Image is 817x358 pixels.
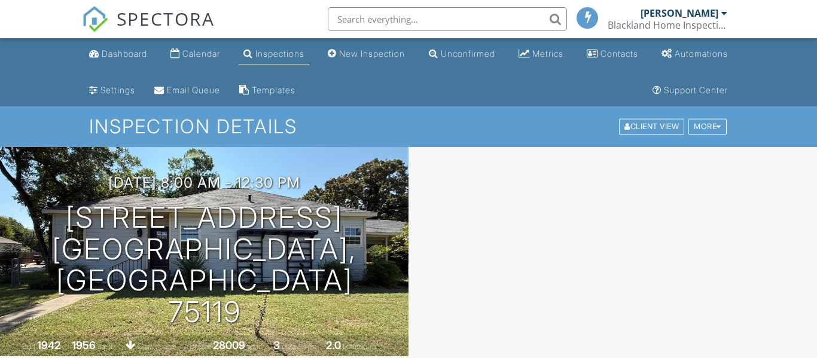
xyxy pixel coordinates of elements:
div: [PERSON_NAME] [641,7,718,19]
div: 3 [273,339,280,351]
div: Blackland Home Inspections [608,19,727,31]
div: New Inspection [339,48,405,59]
h1: [STREET_ADDRESS] [GEOGRAPHIC_DATA], [GEOGRAPHIC_DATA] 75119 [19,202,389,328]
div: Automations [675,48,728,59]
a: Metrics [514,43,568,65]
a: New Inspection [323,43,410,65]
div: Settings [100,85,135,95]
div: Support Center [664,85,728,95]
a: Settings [84,79,140,102]
div: More [688,119,727,135]
a: Support Center [648,79,733,102]
div: 1942 [37,339,60,351]
span: bedrooms [282,342,315,351]
h3: [DATE] 8:00 am - 12:30 pm [108,175,300,191]
span: sq. ft. [97,342,114,351]
a: Email Queue [150,79,225,102]
div: 28009 [213,339,245,351]
input: Search everything... [328,7,567,31]
span: bathrooms [343,342,377,351]
img: The Best Home Inspection Software - Spectora [82,6,108,32]
a: Client View [618,121,687,130]
div: Client View [619,119,684,135]
div: 2.0 [326,339,341,351]
a: SPECTORA [82,16,215,41]
div: Unconfirmed [441,48,495,59]
div: Dashboard [102,48,147,59]
div: Templates [252,85,295,95]
span: Lot Size [186,342,211,351]
div: Email Queue [167,85,220,95]
a: Dashboard [84,43,152,65]
span: crawlspace [138,342,175,351]
span: Built [22,342,35,351]
a: Automations (Basic) [657,43,733,65]
div: Inspections [255,48,304,59]
a: Calendar [166,43,225,65]
a: Templates [234,79,300,102]
div: Contacts [600,48,638,59]
div: Metrics [532,48,563,59]
span: SPECTORA [117,6,215,31]
span: sq.ft. [247,342,262,351]
h1: Inspection Details [89,116,727,137]
a: Unconfirmed [424,43,500,65]
div: Calendar [182,48,220,59]
a: Contacts [582,43,643,65]
a: Inspections [239,43,309,65]
div: 1956 [72,339,96,351]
